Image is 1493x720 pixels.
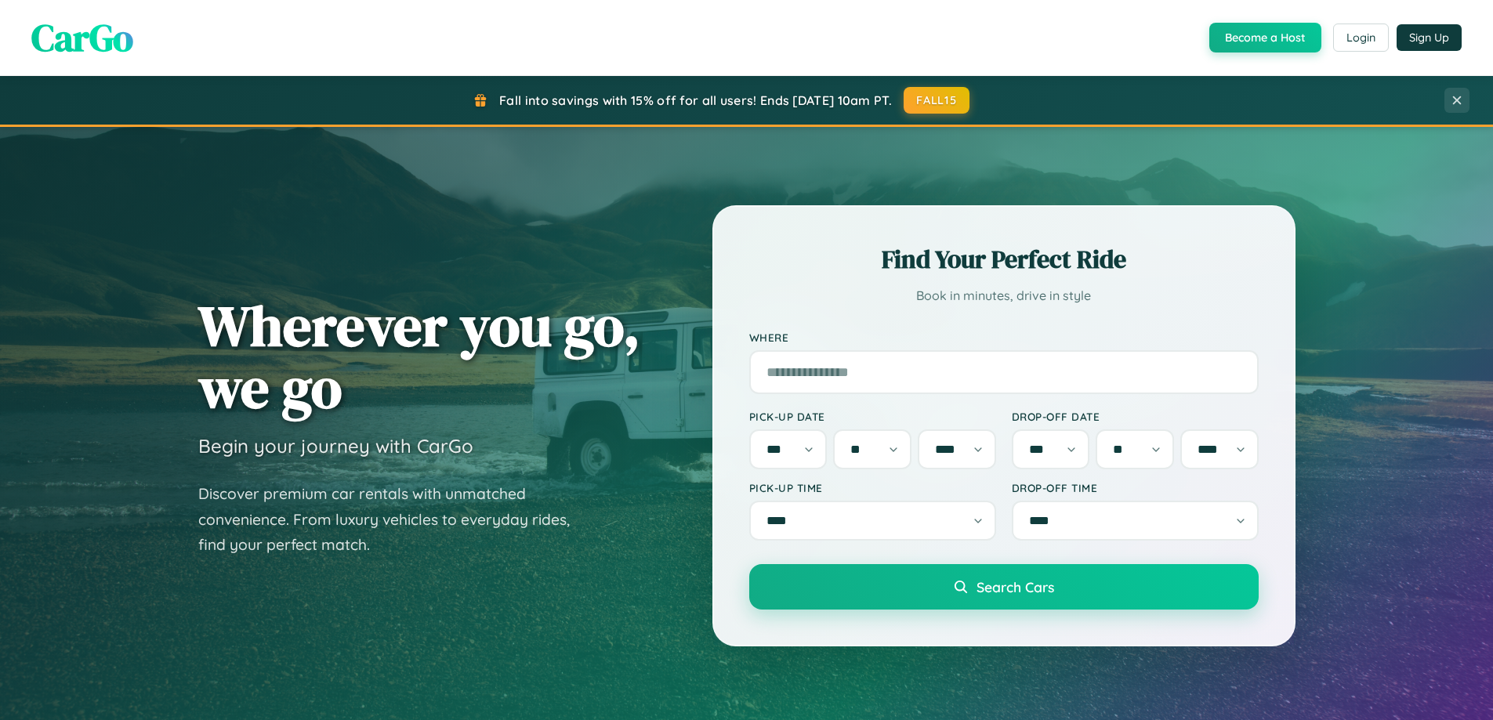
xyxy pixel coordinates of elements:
label: Pick-up Time [749,481,996,494]
label: Drop-off Date [1012,410,1259,423]
button: FALL15 [904,87,969,114]
span: Fall into savings with 15% off for all users! Ends [DATE] 10am PT. [499,92,892,108]
label: Drop-off Time [1012,481,1259,494]
button: Login [1333,24,1389,52]
h3: Begin your journey with CarGo [198,434,473,458]
button: Search Cars [749,564,1259,610]
p: Book in minutes, drive in style [749,284,1259,307]
label: Pick-up Date [749,410,996,423]
span: Search Cars [977,578,1054,595]
button: Sign Up [1397,24,1462,51]
h1: Wherever you go, we go [198,295,640,418]
h2: Find Your Perfect Ride [749,242,1259,277]
span: CarGo [31,12,133,63]
label: Where [749,331,1259,344]
button: Become a Host [1209,23,1321,52]
p: Discover premium car rentals with unmatched convenience. From luxury vehicles to everyday rides, ... [198,481,590,558]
